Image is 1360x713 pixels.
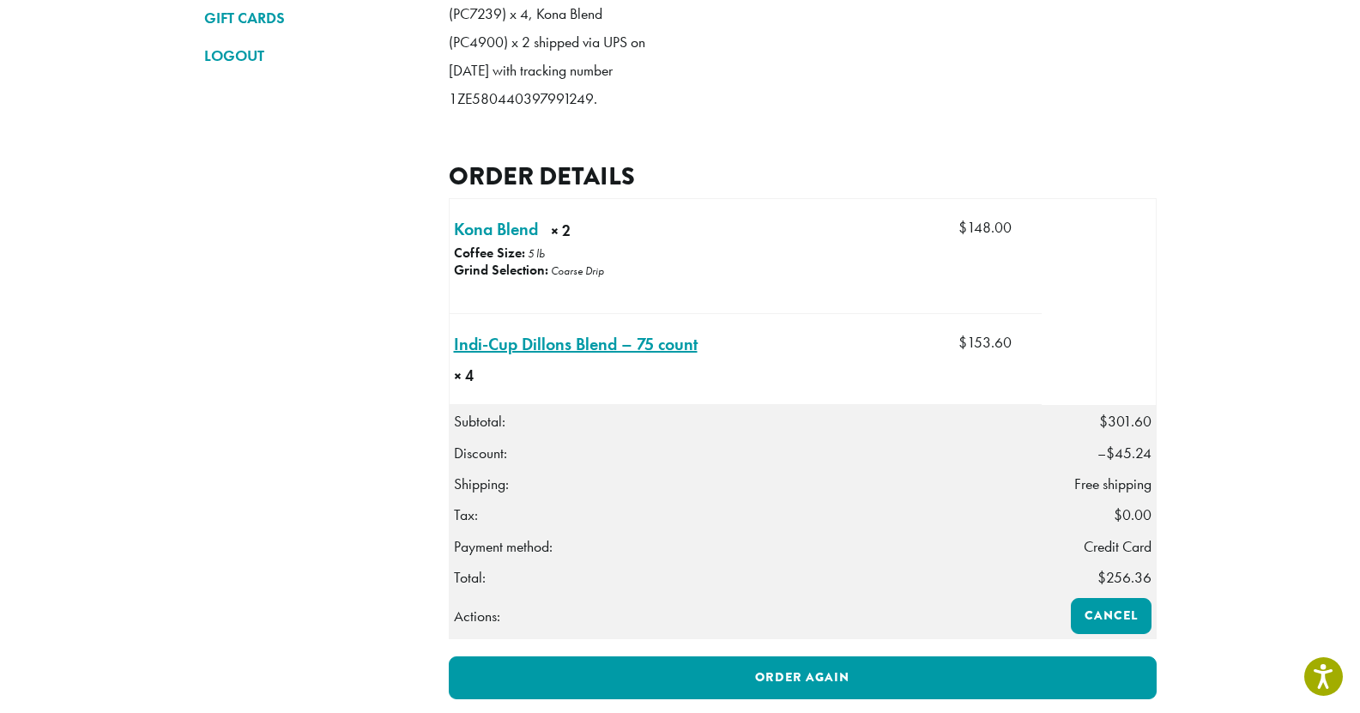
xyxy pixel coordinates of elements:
[1097,568,1151,587] span: 256.36
[454,261,548,279] strong: Grind Selection:
[551,220,631,246] strong: × 2
[449,406,1042,438] th: Subtotal:
[454,365,537,387] strong: × 4
[958,333,1012,352] bdi: 153.60
[454,331,698,357] a: Indi-Cup Dillons Blend – 75 count
[958,333,967,352] span: $
[1042,531,1156,562] td: Credit Card
[958,218,967,237] span: $
[449,161,1157,191] h2: Order details
[551,263,604,278] p: Coarse Drip
[1099,412,1151,431] span: 301.60
[449,499,1042,530] th: Tax:
[528,246,545,261] p: 5 lb
[958,218,1012,237] bdi: 148.00
[1106,444,1115,462] span: $
[454,244,525,262] strong: Coffee Size:
[449,594,1042,639] th: Actions:
[1071,598,1151,634] a: Cancel order 316831
[204,41,423,70] a: LOGOUT
[1099,412,1108,431] span: $
[449,438,1042,468] th: Discount:
[449,468,1042,499] th: Shipping:
[1097,568,1106,587] span: $
[204,3,423,33] a: GIFT CARDS
[1114,505,1122,524] span: $
[454,216,538,242] a: Kona Blend
[449,531,1042,562] th: Payment method:
[449,562,1042,594] th: Total:
[1042,438,1156,468] td: –
[1106,444,1151,462] span: 45.24
[1042,468,1156,499] td: Free shipping
[1114,505,1151,524] span: 0.00
[449,656,1157,699] a: Order again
